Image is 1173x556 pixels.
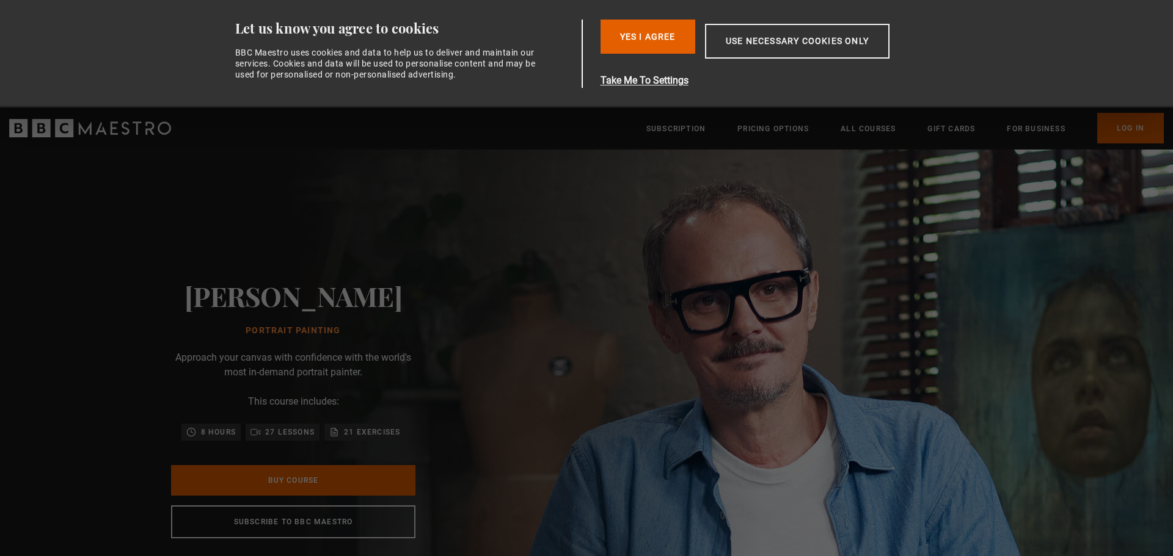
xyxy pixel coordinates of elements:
[344,426,400,438] p: 21 exercises
[235,47,543,81] div: BBC Maestro uses cookies and data to help us to deliver and maintain our services. Cookies and da...
[601,73,948,88] button: Take Me To Settings
[646,123,706,135] a: Subscription
[265,426,315,438] p: 27 lessons
[185,326,403,336] h1: Portrait Painting
[1007,123,1065,135] a: For business
[927,123,975,135] a: Gift Cards
[171,350,415,380] p: Approach your canvas with confidence with the world's most in-demand portrait painter.
[185,280,403,311] h2: [PERSON_NAME]
[841,123,896,135] a: All Courses
[1097,113,1164,143] a: Log In
[737,123,809,135] a: Pricing Options
[9,119,171,137] svg: BBC Maestro
[646,113,1164,143] nav: Primary
[601,20,695,54] button: Yes I Agree
[248,394,339,409] p: This course includes:
[235,20,577,37] div: Let us know you agree to cookies
[705,24,890,59] button: Use necessary cookies only
[201,426,236,438] p: 8 hours
[171,465,415,496] a: Buy Course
